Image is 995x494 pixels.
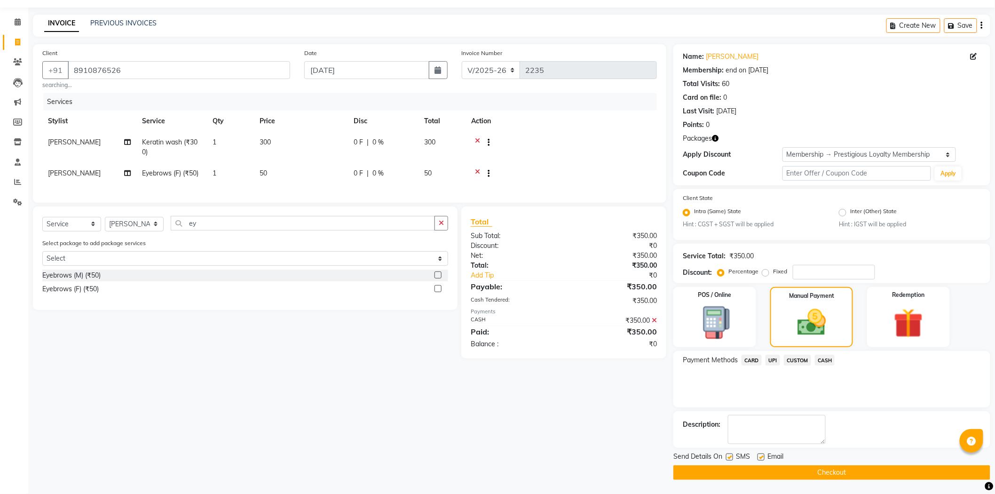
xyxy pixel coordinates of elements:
label: Fixed [773,267,787,276]
th: Stylist [42,111,136,132]
div: Membership: [683,65,724,75]
div: ₹350.00 [564,296,664,306]
div: Eyebrows (M) (₹50) [42,271,101,280]
div: ₹350.00 [564,316,664,326]
img: _gift.svg [884,305,932,342]
small: Hint : CGST + SGST will be applied [683,220,825,229]
span: Email [767,452,783,463]
span: [PERSON_NAME] [48,138,101,146]
div: ₹0 [564,241,664,251]
span: Total [471,217,492,227]
span: 300 [424,138,435,146]
div: Payments [471,308,657,316]
div: 60 [722,79,729,89]
img: _pos-terminal.svg [691,305,739,340]
div: 0 [706,120,710,130]
a: Add Tip [464,271,581,280]
div: ₹350.00 [564,326,664,337]
span: SMS [736,452,750,463]
th: Price [254,111,348,132]
div: ₹350.00 [564,251,664,261]
span: 0 F [354,168,363,178]
span: 300 [260,138,271,146]
img: _cash.svg [789,306,835,339]
div: Balance : [464,339,564,349]
div: Discount: [683,268,712,278]
div: Service Total: [683,251,726,261]
th: Total [419,111,466,132]
span: 0 F [354,137,363,147]
span: Keratin wash (₹300) [142,138,197,156]
span: | [367,137,369,147]
div: Cash Tendered: [464,296,564,306]
div: ₹350.00 [729,251,754,261]
input: Enter Offer / Coupon Code [782,166,932,181]
div: Coupon Code [683,168,782,178]
div: Total Visits: [683,79,720,89]
div: Sub Total: [464,231,564,241]
div: [DATE] [716,106,736,116]
span: 1 [213,169,216,177]
label: Intra (Same) State [694,207,741,218]
div: ₹0 [581,271,664,280]
div: Services [43,93,664,111]
div: ₹350.00 [564,231,664,241]
span: Packages [683,134,712,143]
div: end on [DATE] [726,65,768,75]
div: ₹0 [564,339,664,349]
small: Hint : IGST will be applied [839,220,981,229]
div: Description: [683,420,720,430]
a: [PERSON_NAME] [706,52,758,62]
label: Percentage [728,267,758,276]
div: Name: [683,52,704,62]
th: Service [136,111,207,132]
label: Invoice Number [462,49,503,57]
span: 50 [260,169,267,177]
button: Save [944,18,977,33]
button: Checkout [673,465,990,480]
span: 1 [213,138,216,146]
th: Disc [348,111,419,132]
span: CUSTOM [784,355,811,366]
label: POS / Online [698,291,732,299]
label: Client State [683,194,713,202]
label: Select package to add package services [42,239,146,247]
div: Apply Discount [683,150,782,159]
span: UPI [766,355,780,366]
div: 0 [723,93,727,103]
label: Date [304,49,317,57]
div: Card on file: [683,93,721,103]
input: Search by Name/Mobile/Email/Code [68,61,290,79]
span: Payment Methods [683,355,738,365]
input: Search or Scan [171,216,435,231]
label: Manual Payment [789,292,834,300]
span: 0 % [372,137,384,147]
div: CASH [464,316,564,326]
div: Points: [683,120,704,130]
div: Payable: [464,281,564,292]
span: [PERSON_NAME] [48,169,101,177]
div: Paid: [464,326,564,337]
a: PREVIOUS INVOICES [90,19,157,27]
span: | [367,168,369,178]
th: Action [466,111,657,132]
span: Send Details On [673,452,722,463]
button: Create New [886,18,940,33]
button: Apply [935,167,962,181]
div: Discount: [464,241,564,251]
div: Eyebrows (F) (₹50) [42,284,99,294]
div: ₹350.00 [564,261,664,271]
th: Qty [207,111,254,132]
button: +91 [42,61,69,79]
label: Inter (Other) State [850,207,897,218]
a: INVOICE [44,15,79,32]
div: Last Visit: [683,106,714,116]
span: CASH [815,355,835,366]
label: Redemption [892,291,925,299]
span: CARD [742,355,762,366]
span: Eyebrows (F) (₹50) [142,169,198,177]
small: searching... [42,81,290,89]
div: ₹350.00 [564,281,664,292]
label: Client [42,49,57,57]
span: 0 % [372,168,384,178]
